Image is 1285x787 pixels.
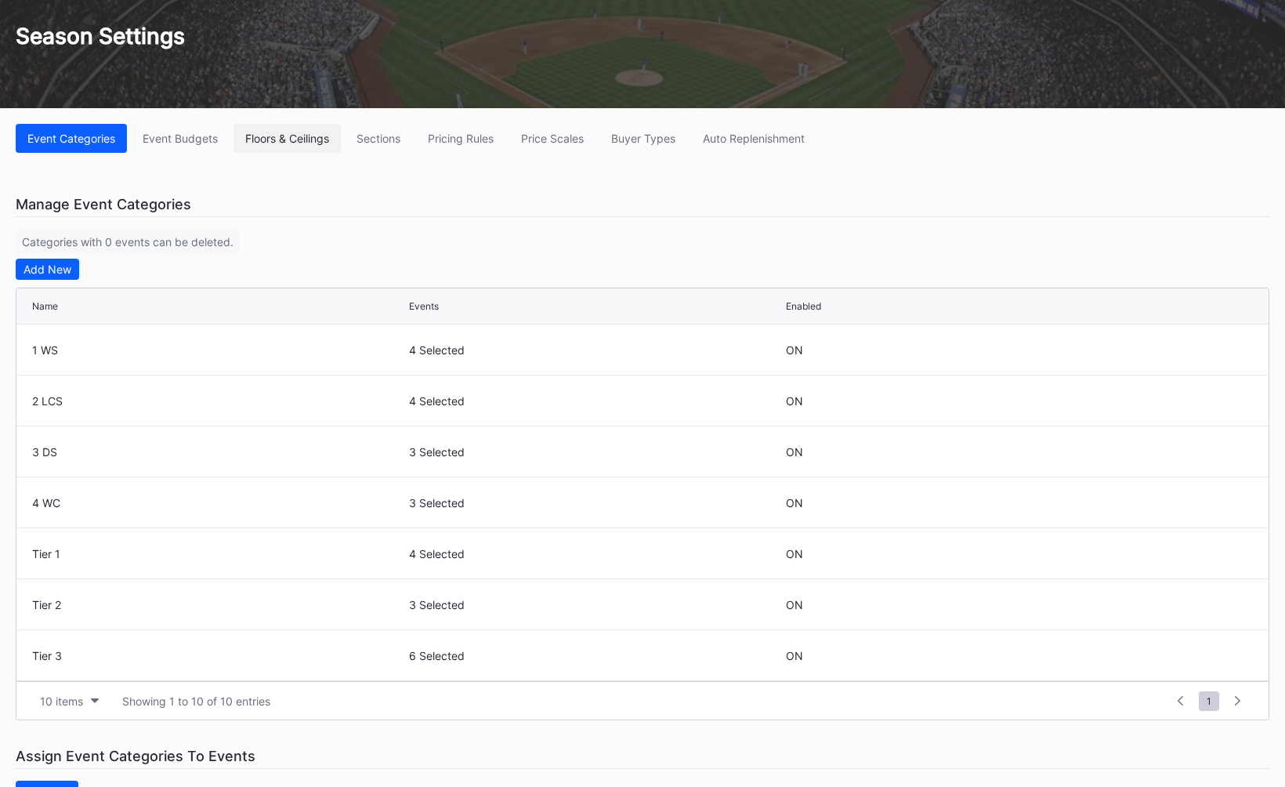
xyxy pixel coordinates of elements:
[345,124,412,153] button: Sections
[786,598,803,611] div: ON
[357,132,400,145] div: Sections
[32,496,405,510] div: 4 WC
[131,124,230,153] button: Event Budgets
[16,124,127,153] button: Event Categories
[409,496,782,510] div: 3 Selected
[27,132,115,145] div: Event Categories
[786,547,803,560] div: ON
[16,744,1269,769] div: Assign Event Categories To Events
[428,132,494,145] div: Pricing Rules
[409,547,782,560] div: 4 Selected
[409,394,782,408] div: 4 Selected
[32,300,58,312] div: Name
[245,132,329,145] div: Floors & Ceilings
[409,649,782,662] div: 6 Selected
[786,496,803,510] div: ON
[521,132,584,145] div: Price Scales
[611,132,675,145] div: Buyer Types
[409,598,782,611] div: 3 Selected
[786,343,803,357] div: ON
[409,445,782,459] div: 3 Selected
[32,547,405,560] div: Tier 1
[703,132,805,145] div: Auto Replenishment
[786,445,803,459] div: ON
[786,300,821,312] div: Enabled
[786,394,803,408] div: ON
[1199,691,1219,711] span: 1
[32,598,405,611] div: Tier 2
[32,649,405,662] div: Tier 3
[409,300,439,312] div: Events
[233,124,341,153] button: Floors & Ceilings
[509,124,595,153] button: Price Scales
[786,649,803,662] div: ON
[599,124,687,153] button: Buyer Types
[122,695,270,708] div: Showing 1 to 10 of 10 entries
[32,394,405,408] div: 2 LCS
[16,259,79,280] button: Add New
[40,695,83,708] div: 10 items
[416,124,505,153] button: Pricing Rules
[16,229,240,255] div: Categories with 0 events can be deleted.
[143,132,218,145] div: Event Budgets
[24,263,71,276] div: Add New
[691,124,816,153] button: Auto Replenishment
[32,691,107,712] button: 10 items
[32,445,405,459] div: 3 DS
[16,192,1269,217] div: Manage Event Categories
[409,343,782,357] div: 4 Selected
[32,343,405,357] div: 1 WS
